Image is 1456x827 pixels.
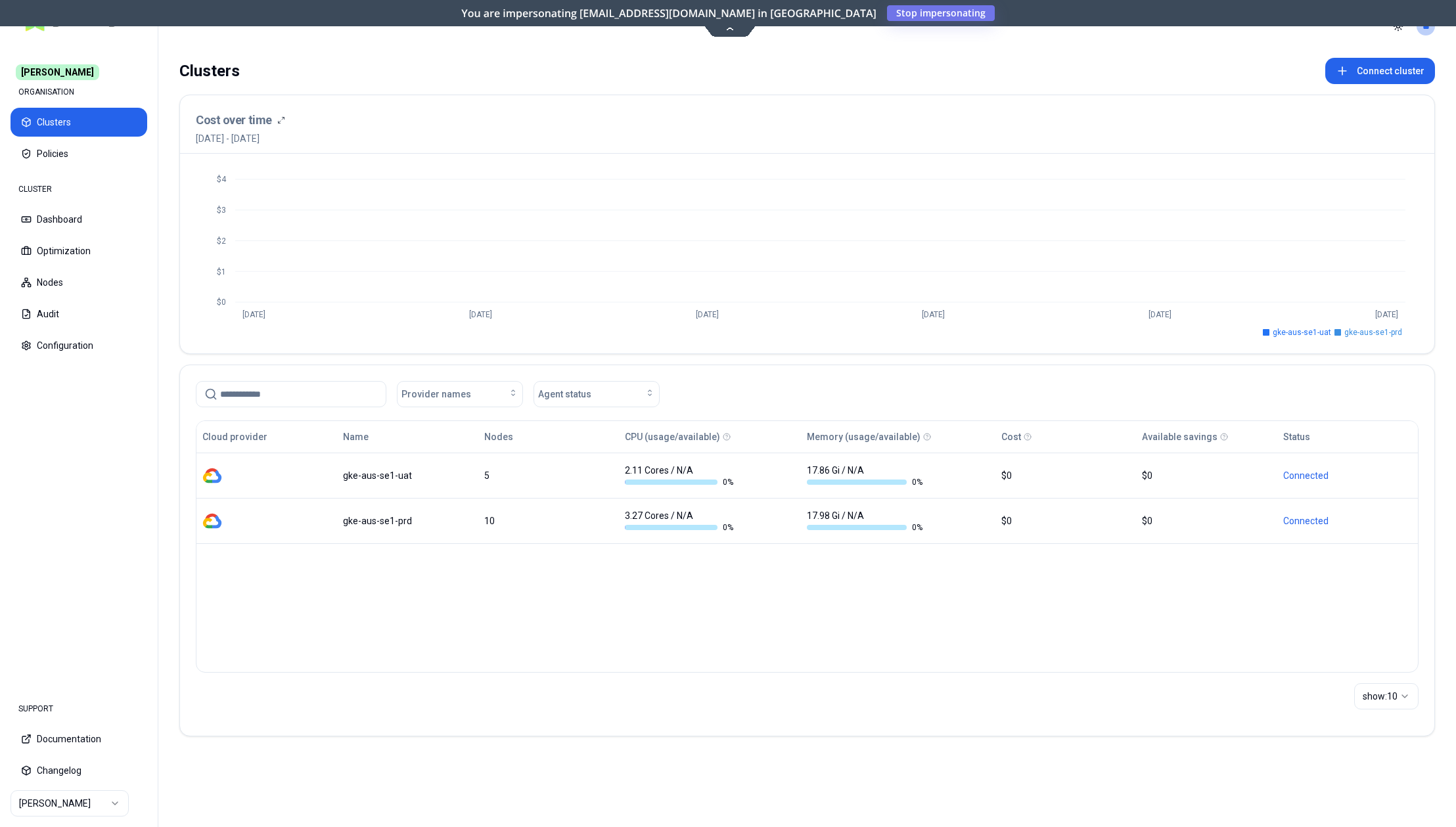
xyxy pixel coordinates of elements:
[807,522,922,533] div: 0 %
[242,310,265,319] tspan: [DATE]
[1142,424,1217,450] button: Available savings
[807,477,922,487] div: 0 %
[11,79,147,105] div: ORGANISATION
[202,466,222,485] img: gcp
[217,236,226,246] tspan: $2
[807,424,921,450] button: Memory (usage/available)
[401,388,471,401] span: Provider names
[11,176,147,202] div: CLUSTER
[1142,514,1271,527] div: $0
[1142,469,1271,482] div: $0
[196,111,272,129] h3: Cost over time
[196,132,285,145] span: [DATE] - [DATE]
[1001,514,1130,527] div: $0
[11,300,147,328] button: Audit
[217,206,226,215] tspan: $3
[202,511,222,531] img: gcp
[469,310,492,319] tspan: [DATE]
[11,268,147,297] button: Nodes
[11,236,147,265] button: Optimization
[625,522,740,533] div: 0 %
[11,205,147,234] button: Dashboard
[484,424,513,450] button: Nodes
[696,310,719,319] tspan: [DATE]
[16,64,99,80] span: [PERSON_NAME]
[1344,327,1402,338] span: gke-aus-se1-prd
[625,477,740,487] div: 0 %
[1001,469,1130,482] div: $0
[217,267,226,277] tspan: $1
[1149,310,1172,319] tspan: [DATE]
[397,381,523,407] button: Provider names
[625,424,720,450] button: CPU (usage/available)
[484,514,613,527] div: 10
[343,469,472,482] div: gke-aus-se1-uat
[11,139,147,168] button: Policies
[1001,424,1021,450] button: Cost
[807,464,922,487] div: 17.86 Gi / N/A
[343,514,472,527] div: gke-aus-se1-prd
[538,388,591,401] span: Agent status
[1283,469,1412,482] div: Connected
[807,509,922,533] div: 17.98 Gi / N/A
[343,424,369,450] button: Name
[1283,514,1412,527] div: Connected
[217,298,226,307] tspan: $0
[1273,327,1331,338] span: gke-aus-se1-uat
[625,509,740,533] div: 3.27 Cores / N/A
[11,108,147,137] button: Clusters
[484,469,613,482] div: 5
[534,381,660,407] button: Agent status
[202,424,267,450] button: Cloud provider
[179,58,240,84] div: Clusters
[1375,310,1398,319] tspan: [DATE]
[11,756,147,785] button: Changelog
[11,331,147,360] button: Configuration
[1283,430,1310,443] div: Status
[217,175,227,184] tspan: $4
[11,696,147,722] div: SUPPORT
[11,725,147,753] button: Documentation
[1325,58,1435,84] button: Connect cluster
[625,464,740,487] div: 2.11 Cores / N/A
[922,310,945,319] tspan: [DATE]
